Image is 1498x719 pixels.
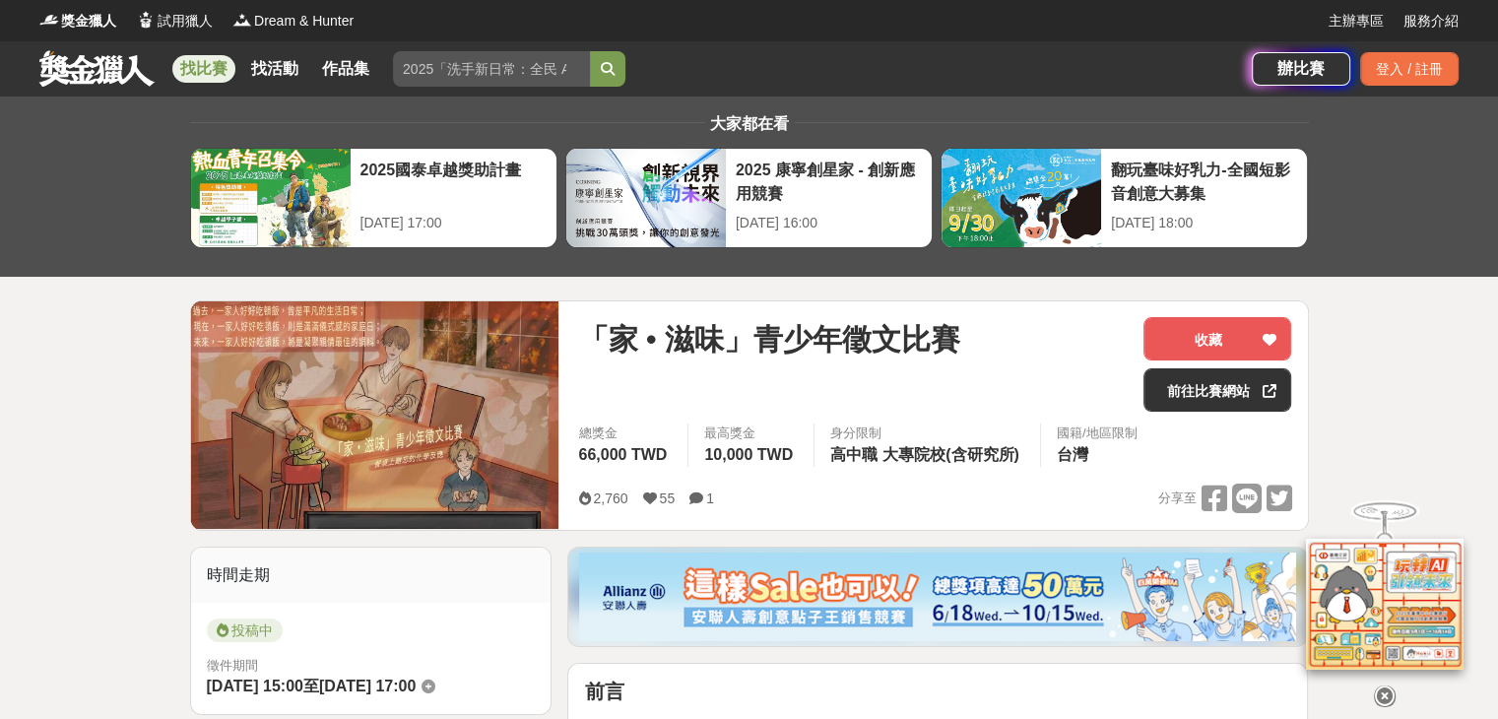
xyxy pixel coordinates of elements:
span: 10,000 TWD [704,446,793,463]
span: 最高獎金 [704,424,798,443]
input: 2025「洗手新日常：全民 ALL IN」洗手歌全台徵選 [393,51,590,87]
a: 服務介紹 [1403,11,1459,32]
span: [DATE] 15:00 [207,678,303,694]
img: Cover Image [191,301,559,529]
span: 2,760 [593,490,627,506]
a: 翻玩臺味好乳力-全國短影音創意大募集[DATE] 18:00 [941,148,1308,248]
span: 獎金獵人 [61,11,116,32]
a: 找比賽 [172,55,235,83]
a: 作品集 [314,55,377,83]
span: 1 [706,490,714,506]
span: 55 [660,490,676,506]
span: 試用獵人 [158,11,213,32]
a: Logo獎金獵人 [39,11,116,32]
img: d2146d9a-e6f6-4337-9592-8cefde37ba6b.png [1306,539,1464,670]
span: Dream & Hunter [254,11,354,32]
span: 投稿中 [207,619,283,642]
span: 大家都在看 [705,115,794,132]
strong: 前言 [584,681,623,702]
span: 「家 • 滋味」青少年徵文比賽 [578,317,959,361]
div: 國籍/地區限制 [1057,424,1138,443]
span: 高中職 [830,446,878,463]
button: 收藏 [1143,317,1291,360]
div: 登入 / 註冊 [1360,52,1459,86]
div: [DATE] 16:00 [736,213,922,233]
span: 徵件期間 [207,658,258,673]
span: 66,000 TWD [578,446,667,463]
div: [DATE] 18:00 [1111,213,1297,233]
a: 主辦專區 [1329,11,1384,32]
img: Logo [232,10,252,30]
span: 大專院校(含研究所) [882,446,1019,463]
a: 找活動 [243,55,306,83]
span: 分享至 [1157,484,1196,513]
img: Logo [136,10,156,30]
span: 台灣 [1057,446,1088,463]
span: [DATE] 17:00 [319,678,416,694]
a: LogoDream & Hunter [232,11,354,32]
a: Logo試用獵人 [136,11,213,32]
div: 2025國泰卓越獎助計畫 [360,159,547,203]
div: 翻玩臺味好乳力-全國短影音創意大募集 [1111,159,1297,203]
div: 身分限制 [830,424,1024,443]
a: 2025 康寧創星家 - 創新應用競賽[DATE] 16:00 [565,148,933,248]
div: 時間走期 [191,548,552,603]
span: 總獎金 [578,424,672,443]
a: 辦比賽 [1252,52,1350,86]
div: [DATE] 17:00 [360,213,547,233]
span: 至 [303,678,319,694]
img: dcc59076-91c0-4acb-9c6b-a1d413182f46.png [579,553,1296,641]
a: 2025國泰卓越獎助計畫[DATE] 17:00 [190,148,557,248]
img: Logo [39,10,59,30]
div: 2025 康寧創星家 - 創新應用競賽 [736,159,922,203]
a: 前往比賽網站 [1143,368,1291,412]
